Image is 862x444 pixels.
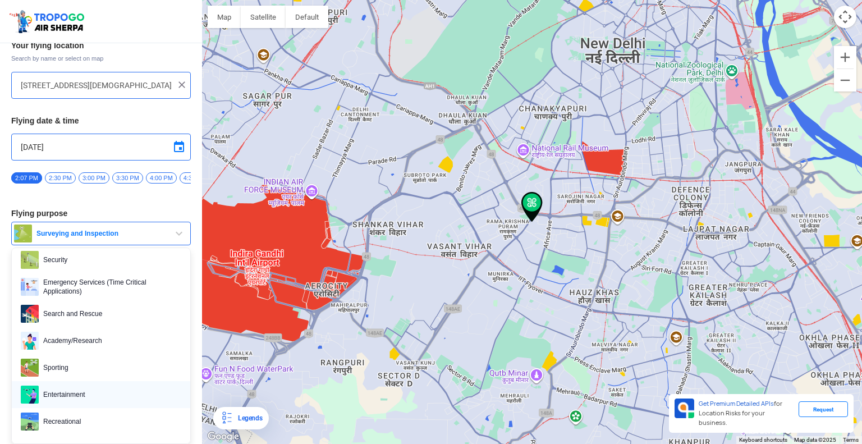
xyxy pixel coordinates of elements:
span: Sporting [39,359,181,377]
img: security.png [21,251,39,269]
h3: Flying date & time [11,117,191,125]
a: Open this area in Google Maps (opens a new window) [205,429,242,444]
span: Get Premium Detailed APIs [699,400,774,408]
span: 4:00 PM [146,172,177,184]
span: Security [39,251,181,269]
img: recreational.png [21,413,39,431]
h3: Flying purpose [11,209,191,217]
div: Request [799,401,848,417]
h3: Your flying location [11,42,191,49]
span: Search and Rescue [39,305,181,323]
span: Academy/Research [39,332,181,350]
img: enterteinment.png [21,386,39,404]
img: Premium APIs [675,399,694,418]
button: Show street map [208,6,241,28]
span: Emergency Services (Time Critical Applications) [39,278,181,296]
input: Search your flying location [21,79,173,92]
div: for Location Risks for your business. [694,399,799,428]
img: rescue.png [21,305,39,323]
img: ic_close.png [176,79,187,90]
span: Recreational [39,413,181,431]
img: sporting.png [21,359,39,377]
button: Keyboard shortcuts [739,436,787,444]
span: 2:30 PM [45,172,76,184]
button: Zoom in [834,46,856,68]
input: Select Date [21,140,181,154]
span: Surveying and Inspection [32,229,172,238]
img: Google [205,429,242,444]
a: Terms [843,437,859,443]
img: Legends [220,411,233,425]
span: Map data ©2025 [794,437,836,443]
img: acadmey.png [21,332,39,350]
span: 3:00 PM [79,172,109,184]
button: Zoom out [834,69,856,91]
ul: Surveying and Inspection [11,248,191,444]
span: 3:30 PM [112,172,143,184]
span: 2:07 PM [11,172,42,184]
div: Legends [233,411,262,425]
button: Surveying and Inspection [11,222,191,245]
img: survey.png [14,225,32,242]
span: 4:30 PM [180,172,210,184]
img: ic_tgdronemaps.svg [8,8,88,34]
button: Show satellite imagery [241,6,286,28]
button: Map camera controls [834,6,856,28]
img: emergency.png [21,278,39,296]
span: Search by name or select on map [11,54,191,63]
span: Entertainment [39,386,181,404]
